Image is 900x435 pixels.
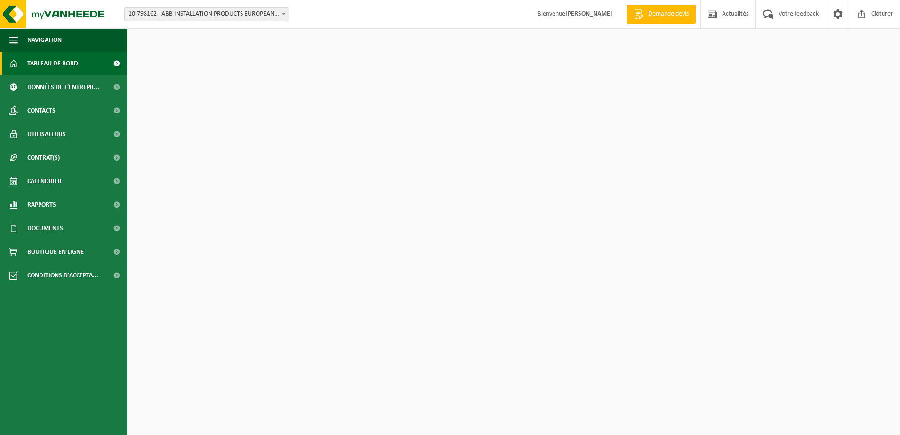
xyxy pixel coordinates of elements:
span: Boutique en ligne [27,240,84,264]
span: Conditions d'accepta... [27,264,98,287]
span: Données de l'entrepr... [27,75,99,99]
span: Contacts [27,99,56,122]
span: Navigation [27,28,62,52]
span: Calendrier [27,169,62,193]
span: Demande devis [646,9,691,19]
span: 10-798162 - ABB INSTALLATION PRODUCTS EUROPEAN CENTRE SA - HOUDENG-GOEGNIES [125,8,289,21]
span: Tableau de bord [27,52,78,75]
span: Rapports [27,193,56,217]
strong: [PERSON_NAME] [565,10,612,17]
a: Demande devis [627,5,696,24]
span: Utilisateurs [27,122,66,146]
span: Documents [27,217,63,240]
span: 10-798162 - ABB INSTALLATION PRODUCTS EUROPEAN CENTRE SA - HOUDENG-GOEGNIES [124,7,289,21]
span: Contrat(s) [27,146,60,169]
